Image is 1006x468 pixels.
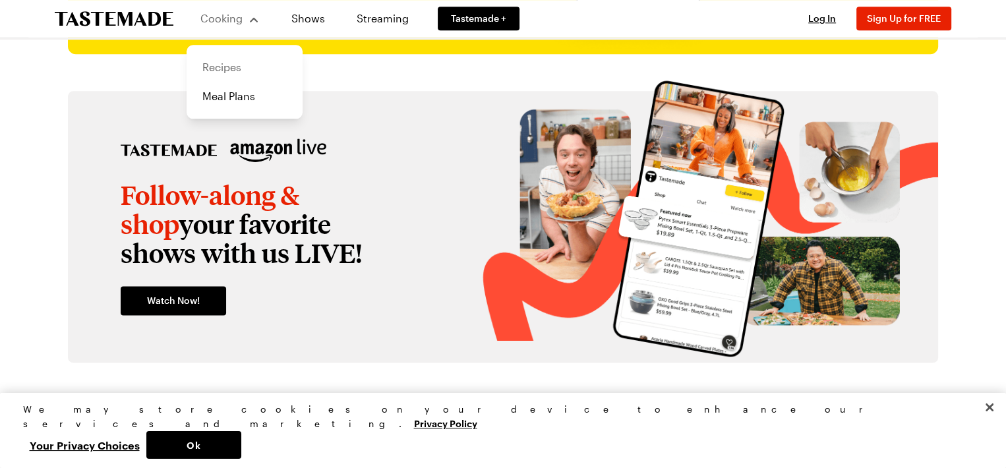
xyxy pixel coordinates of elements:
[796,12,848,25] button: Log In
[975,393,1004,422] button: Close
[55,11,173,26] a: To Tastemade Home Page
[451,12,506,25] span: Tastemade +
[187,45,303,119] div: Cooking
[867,13,941,24] span: Sign Up for FREE
[194,53,295,82] a: Recipes
[230,138,326,162] img: amazon live
[121,181,411,268] p: your favorite shows with us LIVE!
[438,7,519,30] a: Tastemade +
[23,402,972,459] div: Privacy
[121,178,299,241] span: Follow-along & shop
[200,12,243,24] span: Cooking
[414,417,477,429] a: More information about your privacy, opens in a new tab
[200,3,260,34] button: Cooking
[121,138,217,162] img: tastemade
[194,82,295,111] a: Meal Plans
[808,13,836,24] span: Log In
[23,431,146,459] button: Your Privacy Choices
[856,7,951,30] button: Sign Up for FREE
[23,402,972,431] div: We may store cookies on your device to enhance our services and marketing.
[121,286,226,315] a: Watch Now!
[146,431,241,459] button: Ok
[147,294,200,307] span: Watch Now!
